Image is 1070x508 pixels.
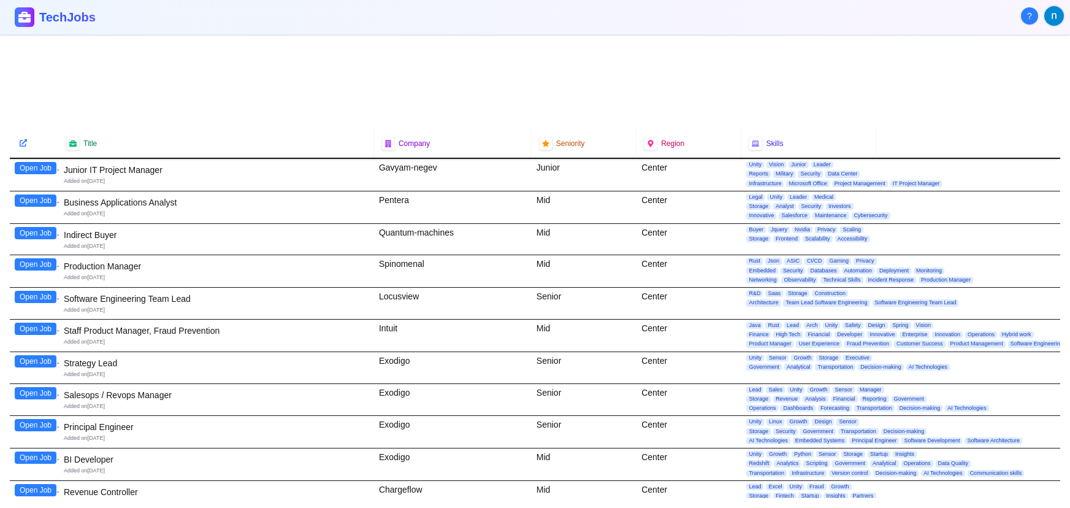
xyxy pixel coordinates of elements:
[786,180,829,187] span: Microsoft Office
[64,434,369,442] div: Added on [DATE]
[870,460,899,467] span: Analytical
[945,405,988,412] span: AI Technologies
[893,451,917,458] span: Insights
[838,428,879,435] span: Transportation
[1021,7,1038,25] button: About Techjobs
[767,194,785,201] span: Unity
[661,139,684,148] span: Region
[64,196,369,209] div: Business Applications Analyst
[636,255,741,287] div: Center
[789,470,827,477] span: Infrastructure
[789,161,809,168] span: Junior
[64,486,369,498] div: Revenue Controller
[816,451,839,458] span: Sensor
[857,387,884,393] span: Manager
[746,493,771,499] span: Storage
[64,467,369,475] div: Added on [DATE]
[873,299,959,306] span: Software Engineering Team Lead
[792,226,812,233] span: Nvidia
[868,451,890,458] span: Startup
[532,191,636,223] div: Mid
[805,331,832,338] span: Financial
[968,470,1025,477] span: Communication skills
[374,255,532,287] div: Spinomenal
[15,194,56,207] button: Open Job
[746,437,790,444] span: AI Technologies
[781,277,818,283] span: Observability
[374,320,532,352] div: Intuit
[532,320,636,352] div: Mid
[746,161,764,168] span: Unity
[746,428,771,435] span: Storage
[15,323,56,335] button: Open Job
[64,274,369,282] div: Added on [DATE]
[636,320,741,352] div: Center
[374,448,532,480] div: Exodigo
[746,258,763,264] span: Rust
[804,322,820,329] span: Arch
[844,341,892,347] span: Fraud Prevention
[1044,6,1064,26] img: User avatar
[867,331,897,338] span: Innovative
[746,470,787,477] span: Transportation
[746,451,764,458] span: Unity
[64,371,369,379] div: Added on [DATE]
[832,460,868,467] span: Government
[894,341,946,347] span: Customer Success
[892,396,927,402] span: Government
[374,384,532,416] div: Exodigo
[873,470,919,477] span: Decision-making
[746,277,779,283] span: Networking
[636,224,741,255] div: Center
[15,419,56,431] button: Open Job
[890,180,942,187] span: IT Project Manager
[636,384,741,416] div: Center
[374,159,532,191] div: Gavyam-negev
[1008,341,1066,347] span: Software Engineering
[64,357,369,369] div: Strategy Lead
[877,267,911,274] span: Deployment
[64,402,369,410] div: Added on [DATE]
[807,387,830,393] span: Growth
[636,191,741,223] div: Center
[798,493,821,499] span: Startup
[999,331,1034,338] span: Hybrid work
[15,227,56,239] button: Open Job
[15,355,56,368] button: Open Job
[768,226,790,233] span: Jquery
[781,267,806,274] span: Security
[746,180,784,187] span: Infrastructure
[796,341,842,347] span: User Experience
[852,212,890,219] span: Cybersecurity
[83,139,97,148] span: Title
[784,258,802,264] span: ASIC
[746,418,764,425] span: Unity
[890,322,911,329] span: Spring
[64,338,369,346] div: Added on [DATE]
[532,416,636,448] div: Senior
[812,194,836,201] span: Medical
[64,421,369,433] div: Principal Engineer
[746,171,771,177] span: Reports
[829,483,852,490] span: Growth
[829,470,871,477] span: Version control
[746,460,771,467] span: Redshift
[832,180,888,187] span: Project Management
[746,203,771,210] span: Storage
[64,177,369,185] div: Added on [DATE]
[833,387,855,393] span: Sensor
[787,387,805,393] span: Unity
[842,267,875,274] span: Automation
[820,277,863,283] span: Technical Skills
[746,483,763,490] span: Lead
[866,322,888,329] span: Design
[532,384,636,416] div: Senior
[784,364,813,371] span: Analytical
[773,171,796,177] span: Military
[773,236,800,242] span: Frontend
[824,493,848,499] span: Insights
[849,437,899,444] span: Principal Engineer
[746,355,764,361] span: Unity
[636,352,741,383] div: Center
[766,451,789,458] span: Growth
